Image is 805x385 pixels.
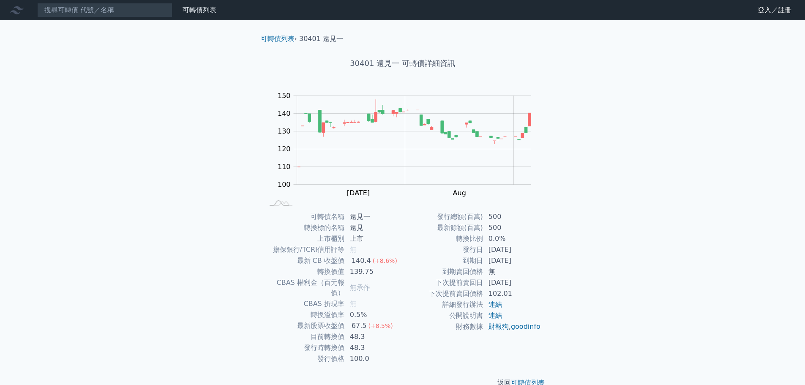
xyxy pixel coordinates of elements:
td: 最新股票收盤價 [264,320,345,331]
td: 最新餘額(百萬) [403,222,483,233]
td: 到期賣回價格 [403,266,483,277]
span: 無 [350,300,357,308]
td: 上市 [345,233,403,244]
td: 遠見 [345,222,403,233]
a: 可轉債列表 [183,6,216,14]
td: 擔保銀行/TCRI信用評等 [264,244,345,255]
td: 遠見一 [345,211,403,222]
td: 48.3 [345,331,403,342]
g: Chart [273,92,544,197]
td: [DATE] [483,277,541,288]
td: 詳細發行辦法 [403,299,483,310]
td: 500 [483,211,541,222]
div: 67.5 [350,321,368,331]
tspan: 140 [278,109,291,117]
td: [DATE] [483,255,541,266]
td: 轉換價值 [264,266,345,277]
li: › [261,34,297,44]
td: 公開說明書 [403,310,483,321]
td: 0.0% [483,233,541,244]
span: (+8.5%) [368,322,393,329]
td: 500 [483,222,541,233]
td: 轉換標的名稱 [264,222,345,233]
td: CBAS 權利金（百元報價） [264,277,345,298]
tspan: 120 [278,145,291,153]
a: 連結 [488,300,502,309]
a: 可轉債列表 [261,35,295,43]
td: 財務數據 [403,321,483,332]
td: 100.0 [345,353,403,364]
g: Series [297,99,531,167]
td: 發行總額(百萬) [403,211,483,222]
td: 發行時轉換價 [264,342,345,353]
td: 最新 CB 收盤價 [264,255,345,266]
a: goodinfo [511,322,540,330]
td: 到期日 [403,255,483,266]
h1: 30401 遠見一 可轉債詳細資訊 [254,57,551,69]
td: 下次提前賣回日 [403,277,483,288]
td: , [483,321,541,332]
td: 102.01 [483,288,541,299]
td: [DATE] [483,244,541,255]
td: 轉換比例 [403,233,483,244]
td: 發行價格 [264,353,345,364]
tspan: 110 [278,163,291,171]
tspan: 130 [278,127,291,135]
td: 139.75 [345,266,403,277]
td: 轉換溢價率 [264,309,345,320]
div: 140.4 [350,256,373,266]
td: 上市櫃別 [264,233,345,244]
span: (+8.6%) [373,257,397,264]
tspan: 100 [278,180,291,188]
td: 0.5% [345,309,403,320]
td: 可轉債名稱 [264,211,345,222]
td: 發行日 [403,244,483,255]
td: 目前轉換價 [264,331,345,342]
a: 連結 [488,311,502,319]
td: 下次提前賣回價格 [403,288,483,299]
input: 搜尋可轉債 代號／名稱 [37,3,172,17]
tspan: 150 [278,92,291,100]
td: 48.3 [345,342,403,353]
a: 登入／註冊 [751,3,798,17]
tspan: Aug [453,189,466,197]
td: CBAS 折現率 [264,298,345,309]
span: 無承作 [350,284,370,292]
li: 30401 遠見一 [299,34,343,44]
a: 財報狗 [488,322,509,330]
tspan: [DATE] [347,189,370,197]
span: 無 [350,246,357,254]
td: 無 [483,266,541,277]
